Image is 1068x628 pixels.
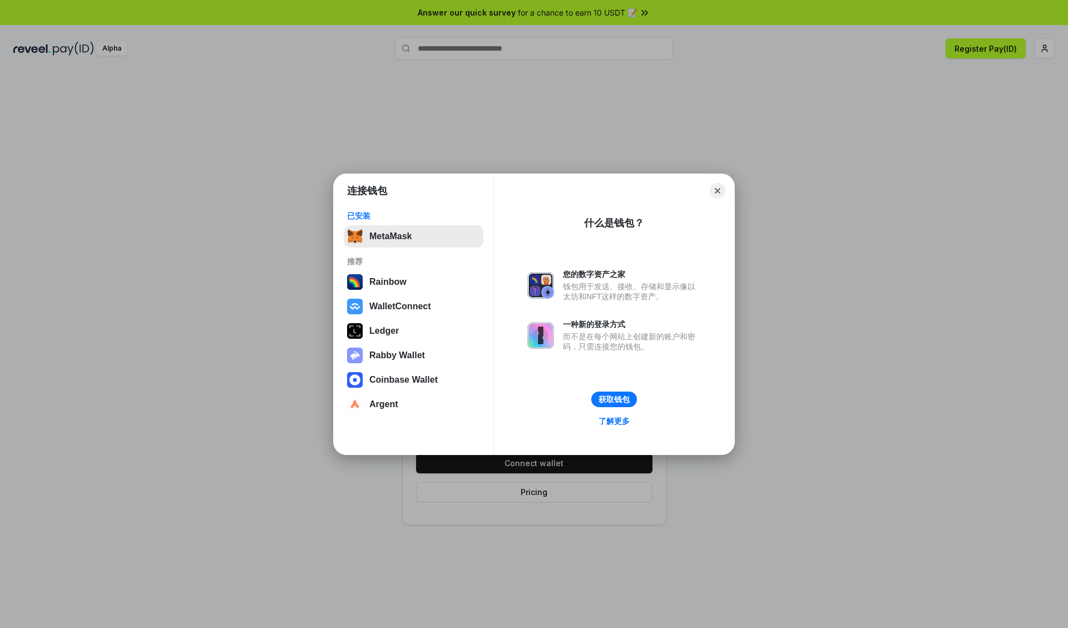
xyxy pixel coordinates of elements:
[591,392,637,407] button: 获取钱包
[347,372,363,388] img: svg+xml,%3Csvg%20width%3D%2228%22%20height%3D%2228%22%20viewBox%3D%220%200%2028%2028%22%20fill%3D...
[527,272,554,299] img: svg+xml,%3Csvg%20xmlns%3D%22http%3A%2F%2Fwww.w3.org%2F2000%2Fsvg%22%20fill%3D%22none%22%20viewBox...
[369,350,425,360] div: Rabby Wallet
[344,393,483,416] button: Argent
[369,326,399,336] div: Ledger
[347,184,387,197] h1: 连接钱包
[369,399,398,409] div: Argent
[584,216,644,230] div: 什么是钱包？
[344,369,483,391] button: Coinbase Wallet
[563,269,701,279] div: 您的数字资产之家
[347,211,480,221] div: 已安装
[599,416,630,426] div: 了解更多
[344,295,483,318] button: WalletConnect
[563,332,701,352] div: 而不是在每个网站上创建新的账户和密码，只需连接您的钱包。
[369,301,431,311] div: WalletConnect
[599,394,630,404] div: 获取钱包
[344,225,483,248] button: MetaMask
[527,322,554,349] img: svg+xml,%3Csvg%20xmlns%3D%22http%3A%2F%2Fwww.w3.org%2F2000%2Fsvg%22%20fill%3D%22none%22%20viewBox...
[347,348,363,363] img: svg+xml,%3Csvg%20xmlns%3D%22http%3A%2F%2Fwww.w3.org%2F2000%2Fsvg%22%20fill%3D%22none%22%20viewBox...
[347,323,363,339] img: svg+xml,%3Csvg%20xmlns%3D%22http%3A%2F%2Fwww.w3.org%2F2000%2Fsvg%22%20width%3D%2228%22%20height%3...
[710,183,725,199] button: Close
[369,231,412,241] div: MetaMask
[369,375,438,385] div: Coinbase Wallet
[563,281,701,301] div: 钱包用于发送、接收、存储和显示像以太坊和NFT这样的数字资产。
[347,299,363,314] img: svg+xml,%3Csvg%20width%3D%2228%22%20height%3D%2228%22%20viewBox%3D%220%200%2028%2028%22%20fill%3D...
[347,256,480,266] div: 推荐
[344,320,483,342] button: Ledger
[563,319,701,329] div: 一种新的登录方式
[369,277,407,287] div: Rainbow
[347,274,363,290] img: svg+xml,%3Csvg%20width%3D%22120%22%20height%3D%22120%22%20viewBox%3D%220%200%20120%20120%22%20fil...
[344,271,483,293] button: Rainbow
[347,397,363,412] img: svg+xml,%3Csvg%20width%3D%2228%22%20height%3D%2228%22%20viewBox%3D%220%200%2028%2028%22%20fill%3D...
[592,414,636,428] a: 了解更多
[344,344,483,367] button: Rabby Wallet
[347,229,363,244] img: svg+xml,%3Csvg%20fill%3D%22none%22%20height%3D%2233%22%20viewBox%3D%220%200%2035%2033%22%20width%...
